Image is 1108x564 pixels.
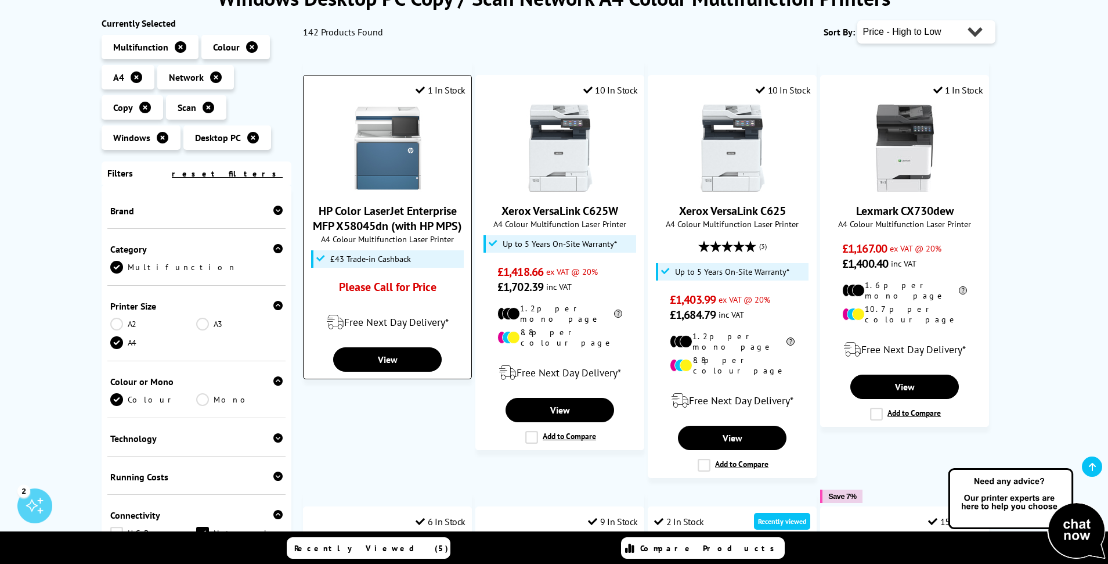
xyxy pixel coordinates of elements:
span: Up to 5 Years On-Site Warranty* [503,239,617,249]
a: A2 [110,318,197,331]
a: Mono [196,393,283,406]
div: 15 In Stock [928,516,983,527]
span: Compare Products [640,543,781,554]
span: Up to 5 Years On-Site Warranty* [675,267,789,276]
a: Recently Viewed (5) [287,537,450,559]
div: 1 In Stock [416,84,465,96]
span: Sort By: [824,26,855,38]
span: £1,702.39 [497,279,543,294]
div: Colour or Mono [110,376,283,387]
img: Open Live Chat window [945,466,1108,562]
span: Scan [178,102,196,113]
label: Add to Compare [870,408,941,421]
a: View [850,375,958,399]
span: £43 Trade-in Cashback [330,254,411,264]
a: Lexmark CX730dew [856,203,954,218]
span: (3) [759,235,767,257]
span: Filters [107,167,133,179]
label: Add to Compare [525,431,596,444]
div: Printer Size [110,300,283,312]
div: modal_delivery [482,357,638,389]
span: A4 Colour Multifunction Laser Printer [827,218,983,229]
div: Currently Selected [102,17,292,29]
li: 8.8p per colour page [670,355,795,376]
div: Category [110,243,283,255]
span: Desktop PC [195,132,241,143]
div: Brand [110,205,283,217]
div: 1 In Stock [933,84,983,96]
div: 2 [17,484,30,497]
div: modal_delivery [827,333,983,366]
img: HP Color LaserJet Enterprise MFP X58045dn (with HP MPS) [344,105,431,192]
a: Lexmark CX730dew [861,182,948,194]
a: Xerox VersaLink C625 [679,203,786,218]
span: Colour [213,41,240,53]
span: A4 Colour Multifunction Laser Printer [309,233,465,245]
div: Please Call for Price [325,279,450,300]
div: 6 In Stock [416,516,465,527]
a: reset filters [172,168,283,179]
span: £1,167.00 [842,241,887,256]
span: ex VAT @ 20% [890,243,941,254]
a: Network [196,527,283,540]
li: 10.7p per colour page [842,304,967,325]
img: Xerox VersaLink C625 [689,105,776,192]
div: Technology [110,433,283,444]
a: Xerox VersaLink C625W [517,182,604,194]
img: Xerox VersaLink C625W [517,105,604,192]
span: £1,684.79 [670,307,716,322]
span: Recently Viewed (5) [294,543,449,554]
a: View [333,347,441,372]
span: £1,403.99 [670,292,716,307]
li: 8.8p per colour page [497,327,622,348]
a: Colour [110,393,197,406]
a: Xerox VersaLink C625W [501,203,618,218]
div: modal_delivery [654,385,810,417]
span: A4 [113,71,124,83]
a: View [506,398,613,422]
a: HP Color LaserJet Enterprise MFP X58045dn (with HP MPS) [313,203,462,233]
div: modal_delivery [309,306,465,339]
div: 10 In Stock [756,84,810,96]
div: 10 In Stock [583,84,638,96]
span: ex VAT @ 20% [546,266,598,277]
span: inc VAT [891,258,916,269]
li: 1.2p per mono page [670,331,795,352]
span: Save 7% [828,492,856,501]
li: 1.2p per mono page [497,303,622,324]
div: 9 In Stock [588,516,638,527]
a: HP Color LaserJet Enterprise MFP X58045dn (with HP MPS) [344,182,431,194]
img: Lexmark CX730dew [861,105,948,192]
label: Add to Compare [698,459,768,472]
div: 2 In Stock [654,516,704,527]
a: A3 [196,318,283,331]
div: Recently viewed [754,513,810,530]
span: A4 Colour Multifunction Laser Printer [654,218,810,229]
a: USB [110,527,197,540]
span: inc VAT [719,309,744,320]
a: Compare Products [621,537,785,559]
span: Windows [113,132,150,143]
span: ex VAT @ 20% [719,294,770,305]
a: Xerox VersaLink C625 [689,182,776,194]
a: A4 [110,336,197,349]
li: 1.6p per mono page [842,280,967,301]
span: £1,400.40 [842,256,888,271]
span: £1,418.66 [497,264,543,279]
a: Multifunction [110,261,237,274]
div: Running Costs [110,471,283,483]
span: inc VAT [546,281,572,292]
span: Copy [113,102,133,113]
span: Multifunction [113,41,168,53]
div: Connectivity [110,509,283,521]
span: Network [169,71,204,83]
span: A4 Colour Multifunction Laser Printer [482,218,638,229]
a: View [678,426,786,450]
button: Save 7% [820,490,862,503]
span: 142 Products Found [303,26,383,38]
